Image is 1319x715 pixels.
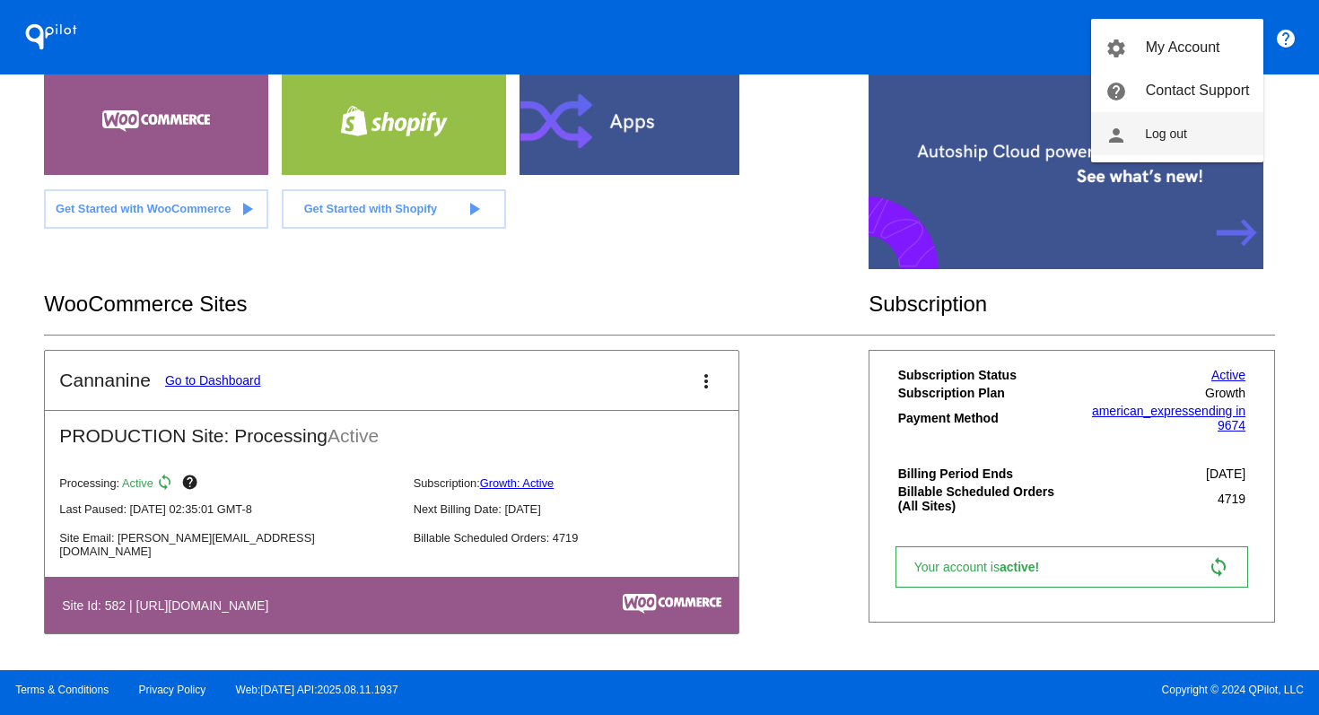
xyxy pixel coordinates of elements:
span: Contact Support [1146,83,1250,98]
mat-icon: help [1105,81,1127,102]
span: My Account [1146,39,1220,55]
mat-icon: settings [1105,38,1127,59]
mat-icon: person [1105,125,1127,146]
span: Log out [1145,126,1187,141]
